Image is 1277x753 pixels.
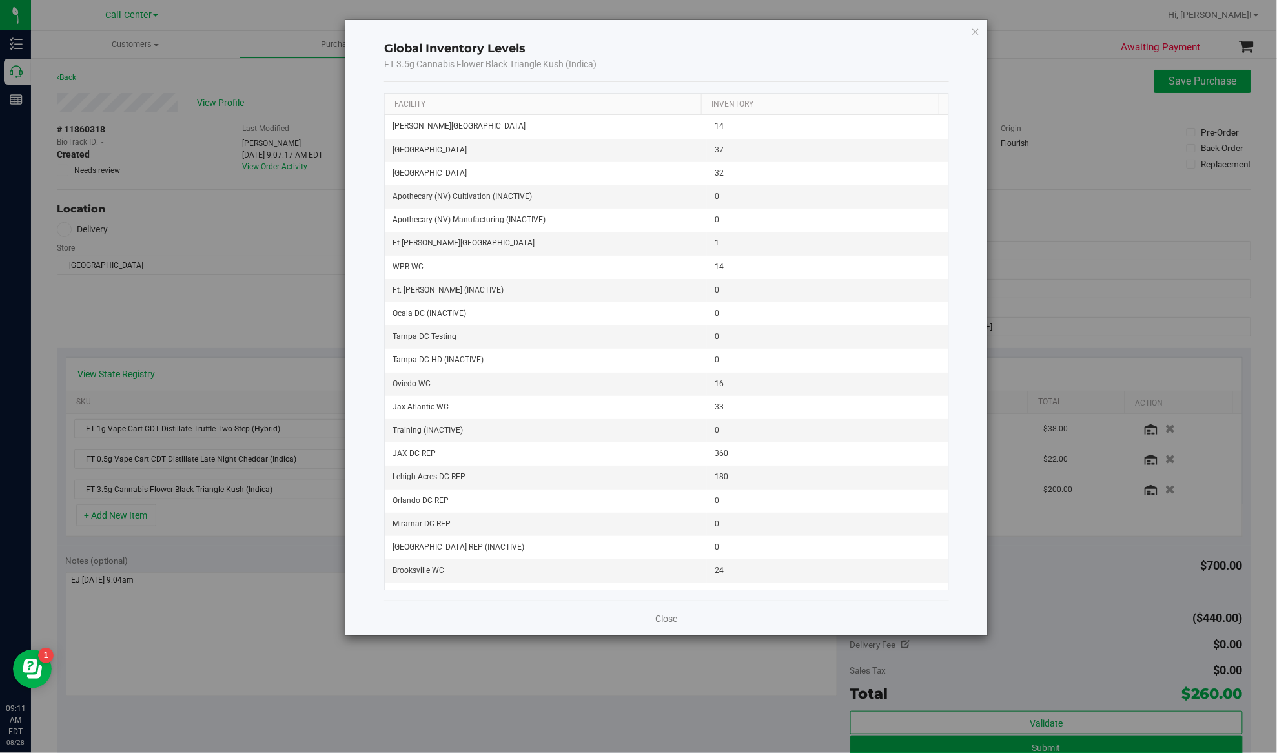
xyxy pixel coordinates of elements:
span: Tampa DC Testing [393,331,456,343]
span: Lehigh Acres DC REP [393,471,465,483]
span: 0 [715,495,719,507]
a: Facility [395,99,426,108]
span: Apothecary (NV) Manufacturing (INACTIVE) [393,214,546,226]
span: Ft. [PERSON_NAME] (INACTIVE) [393,284,504,296]
span: 0 [715,588,719,601]
a: Close [656,612,678,625]
span: Miramar DC REP [393,518,451,530]
a: Inventory [712,99,754,108]
span: 16 [715,378,724,390]
span: Orlando Kitchen [393,588,449,601]
span: [PERSON_NAME][GEOGRAPHIC_DATA] [393,120,526,132]
span: 1 [715,237,719,249]
span: 14 [715,120,724,132]
span: Brooksville WC [393,564,444,577]
span: Tampa DC HD (INACTIVE) [393,354,484,366]
span: 32 [715,167,724,180]
span: 0 [715,214,719,226]
span: 0 [715,518,719,530]
span: 360 [715,448,728,460]
span: Ocala DC (INACTIVE) [393,307,466,320]
span: 37 [715,144,724,156]
span: 180 [715,471,728,483]
span: 0 [715,424,719,437]
span: 0 [715,307,719,320]
span: 24 [715,564,724,577]
span: Ft [PERSON_NAME][GEOGRAPHIC_DATA] [393,237,535,249]
span: FT 3.5g Cannabis Flower Black Triangle Kush (Indica) [384,59,597,69]
span: WPB WC [393,261,424,273]
span: 0 [715,354,719,366]
span: Oviedo WC [393,378,431,390]
span: 0 [715,284,719,296]
span: 0 [715,541,719,553]
span: JAX DC REP [393,448,436,460]
span: 14 [715,261,724,273]
span: [GEOGRAPHIC_DATA] [393,167,467,180]
iframe: Resource center [13,650,52,688]
span: Orlando DC REP [393,495,449,507]
span: 0 [715,191,719,203]
span: Training (INACTIVE) [393,424,463,437]
h4: Global Inventory Levels [384,41,949,57]
span: [GEOGRAPHIC_DATA] [393,144,467,156]
span: 0 [715,331,719,343]
span: Apothecary (NV) Cultivation (INACTIVE) [393,191,532,203]
iframe: Resource center unread badge [38,648,54,663]
span: 33 [715,401,724,413]
span: Jax Atlantic WC [393,401,449,413]
span: [GEOGRAPHIC_DATA] REP (INACTIVE) [393,541,524,553]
